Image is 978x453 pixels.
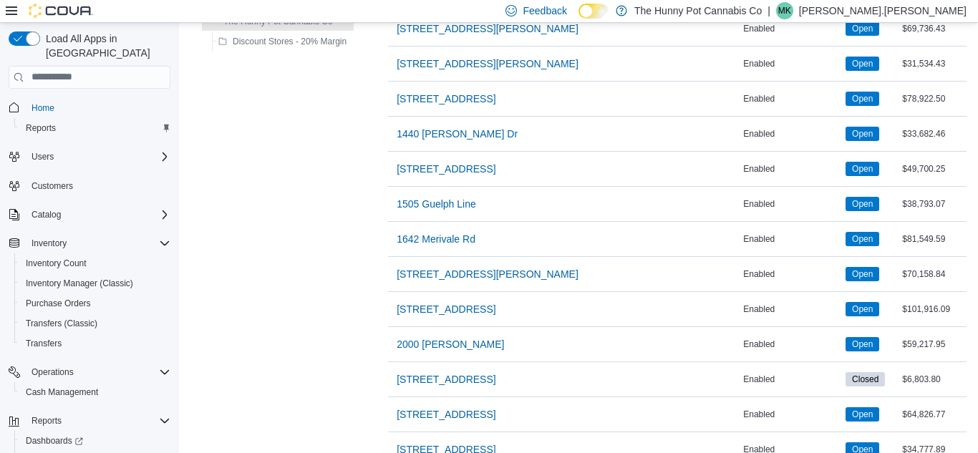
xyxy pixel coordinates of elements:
div: Enabled [740,230,843,248]
button: [STREET_ADDRESS] [391,295,501,323]
span: Open [852,198,873,210]
span: 1505 Guelph Line [397,197,476,211]
button: Customers [3,175,176,196]
span: Feedback [523,4,566,18]
button: Transfers (Classic) [14,313,176,333]
button: [STREET_ADDRESS] [391,155,501,183]
span: Open [846,127,879,141]
button: 1505 Guelph Line [391,190,482,218]
span: [STREET_ADDRESS] [397,407,495,422]
div: $59,217.95 [899,336,967,353]
span: Open [846,92,879,106]
span: [STREET_ADDRESS][PERSON_NAME] [397,57,578,71]
a: Dashboards [14,431,176,451]
input: Dark Mode [578,4,609,19]
span: [STREET_ADDRESS] [397,302,495,316]
button: Inventory [26,235,72,252]
button: Purchase Orders [14,293,176,313]
p: [PERSON_NAME].[PERSON_NAME] [799,2,967,19]
div: $6,803.80 [899,371,967,388]
span: Open [852,303,873,316]
span: Inventory Count [20,255,170,272]
a: Reports [20,120,62,137]
span: Reports [26,412,170,429]
span: Open [846,21,879,36]
div: $33,682.46 [899,125,967,142]
div: Enabled [740,160,843,177]
button: Reports [26,412,67,429]
span: Dashboards [26,435,83,447]
span: Open [846,407,879,422]
span: Operations [32,366,74,378]
button: Transfers [14,333,176,354]
span: Open [846,197,879,211]
a: Inventory Count [20,255,92,272]
div: Enabled [740,301,843,318]
div: $70,158.84 [899,266,967,283]
span: Customers [26,177,170,195]
button: Home [3,97,176,118]
span: Inventory Manager (Classic) [20,275,170,292]
span: MK [778,2,791,19]
button: Catalog [3,205,176,225]
span: [STREET_ADDRESS][PERSON_NAME] [397,267,578,281]
span: [STREET_ADDRESS] [397,372,495,386]
div: Enabled [740,90,843,107]
span: Closed [852,373,878,386]
button: [STREET_ADDRESS][PERSON_NAME] [391,14,584,43]
div: $31,534.43 [899,55,967,72]
a: Cash Management [20,384,104,401]
a: Customers [26,177,79,195]
button: [STREET_ADDRESS] [391,84,501,113]
span: Open [852,127,873,140]
span: Open [846,162,879,176]
span: Open [852,162,873,175]
span: Open [846,232,879,246]
div: $49,700.25 [899,160,967,177]
a: Purchase Orders [20,295,97,312]
div: Enabled [740,336,843,353]
button: Reports [3,411,176,431]
span: Open [846,337,879,351]
button: Discount Stores - 20% Margin [213,33,352,50]
span: Inventory Manager (Classic) [26,278,133,289]
span: [STREET_ADDRESS] [397,162,495,176]
button: [STREET_ADDRESS][PERSON_NAME] [391,49,584,78]
div: Malcolm King.McGowan [776,2,793,19]
button: Catalog [26,206,67,223]
span: Open [852,408,873,421]
div: Enabled [740,266,843,283]
button: Inventory [3,233,176,253]
a: Dashboards [20,432,89,449]
div: Enabled [740,371,843,388]
a: Transfers (Classic) [20,315,103,332]
span: Open [852,57,873,70]
span: Purchase Orders [26,298,91,309]
div: $69,736.43 [899,20,967,37]
span: 2000 [PERSON_NAME] [397,337,504,351]
span: Open [852,22,873,35]
button: Operations [26,364,79,381]
button: Inventory Count [14,253,176,273]
button: Operations [3,362,176,382]
span: Operations [26,364,170,381]
span: Inventory Count [26,258,87,269]
p: | [768,2,770,19]
a: Transfers [20,335,67,352]
span: Open [846,302,879,316]
span: Reports [20,120,170,137]
span: Inventory [26,235,170,252]
span: Customers [32,180,73,192]
button: 1642 Merivale Rd [391,225,481,253]
span: Catalog [32,209,61,220]
span: Open [846,267,879,281]
span: 1642 Merivale Rd [397,232,475,246]
span: Transfers [20,335,170,352]
button: Reports [14,118,176,138]
div: Enabled [740,20,843,37]
button: [STREET_ADDRESS][PERSON_NAME] [391,260,584,288]
button: 2000 [PERSON_NAME] [391,330,510,359]
span: Purchase Orders [20,295,170,312]
span: Open [852,338,873,351]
